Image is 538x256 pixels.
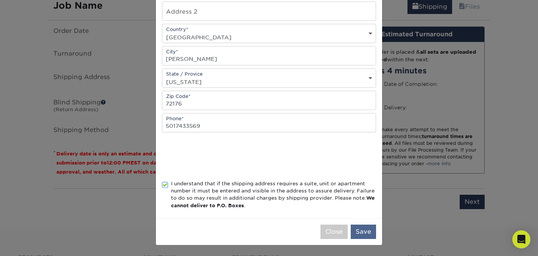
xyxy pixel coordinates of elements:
[351,225,376,239] button: Save
[512,230,530,248] div: Open Intercom Messenger
[171,180,376,209] div: I understand that if the shipping address requires a suite, unit or apartment number it must be e...
[162,141,277,171] iframe: reCAPTCHA
[171,195,375,208] b: We cannot deliver to P.O. Boxes
[320,225,348,239] button: Close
